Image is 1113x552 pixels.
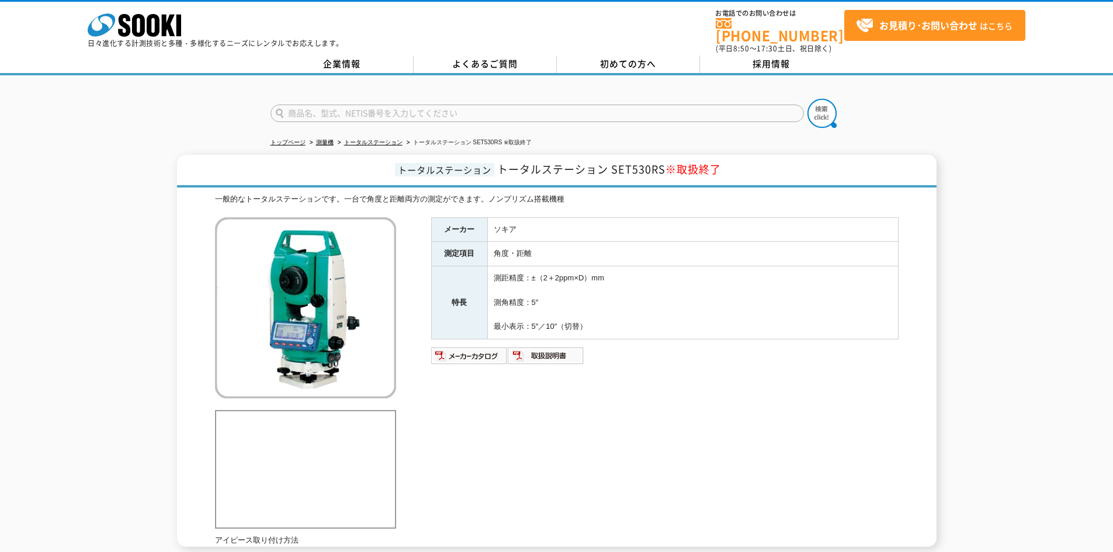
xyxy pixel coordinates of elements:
span: 17:30 [757,43,778,54]
div: 一般的なトータルステーションです。一台で角度と距離両方の測定ができます。ノンプリズム搭載機種 [215,193,899,206]
a: よくあるご質問 [414,55,557,73]
a: メーカーカタログ [431,354,508,363]
strong: お見積り･お問い合わせ [879,18,977,32]
a: トータルステーション [344,139,403,145]
a: 測量機 [316,139,334,145]
a: 取扱説明書 [508,354,584,363]
a: 採用情報 [700,55,843,73]
span: (平日 ～ 土日、祝日除く) [716,43,831,54]
img: btn_search.png [807,99,837,128]
img: 取扱説明書 [508,346,584,365]
td: ソキア [487,217,898,242]
td: 測距精度：±（2＋2ppm×D）mm 測角精度：5″ 最小表示：5″／10″（切替） [487,266,898,339]
a: トップページ [271,139,306,145]
th: メーカー [431,217,487,242]
span: お電話でのお問い合わせは [716,10,844,17]
span: はこちら [856,17,1013,34]
a: お見積り･お問い合わせはこちら [844,10,1025,41]
a: 初めての方へ [557,55,700,73]
a: [PHONE_NUMBER] [716,18,844,42]
th: 特長 [431,266,487,339]
input: 商品名、型式、NETIS番号を入力してください [271,105,804,122]
p: 日々進化する計測技術と多種・多様化するニーズにレンタルでお応えします。 [88,40,344,47]
th: 測定項目 [431,242,487,266]
span: トータルステーション [395,163,494,176]
td: 角度・距離 [487,242,898,266]
p: アイピース取り付け方法 [215,534,396,547]
span: 初めての方へ [600,57,656,70]
span: 8:50 [733,43,750,54]
img: トータルステーション SET530RS ※取扱終了 [215,217,396,398]
img: メーカーカタログ [431,346,508,365]
a: 企業情報 [271,55,414,73]
span: ※取扱終了 [665,161,721,177]
li: トータルステーション SET530RS ※取扱終了 [404,137,532,149]
span: トータルステーション SET530RS [497,161,721,177]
